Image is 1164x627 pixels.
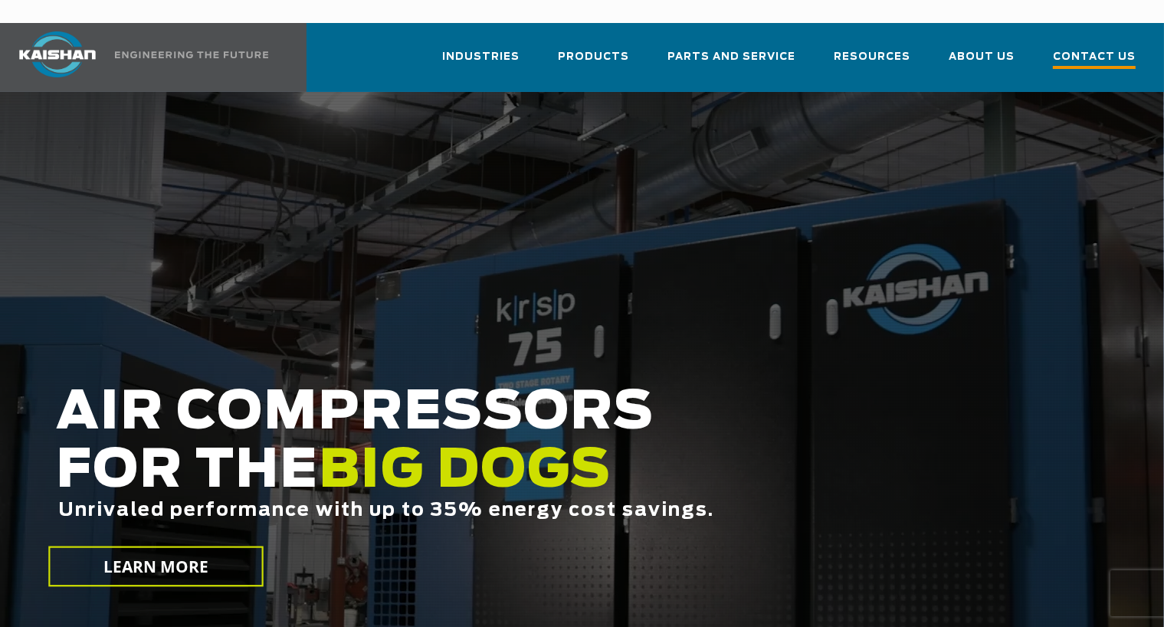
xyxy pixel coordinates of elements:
[319,445,612,497] span: BIG DOGS
[442,48,520,66] span: Industries
[442,37,520,89] a: Industries
[48,547,263,587] a: LEARN MORE
[834,37,910,89] a: Resources
[667,37,795,89] a: Parts and Service
[558,37,629,89] a: Products
[103,556,208,578] span: LEARN MORE
[949,37,1015,89] a: About Us
[1053,48,1136,69] span: Contact Us
[834,48,910,66] span: Resources
[949,48,1015,66] span: About Us
[56,384,930,569] h2: AIR COMPRESSORS FOR THE
[1053,37,1136,92] a: Contact Us
[558,48,629,66] span: Products
[115,51,268,58] img: Engineering the future
[58,501,714,520] span: Unrivaled performance with up to 35% energy cost savings.
[667,48,795,66] span: Parts and Service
